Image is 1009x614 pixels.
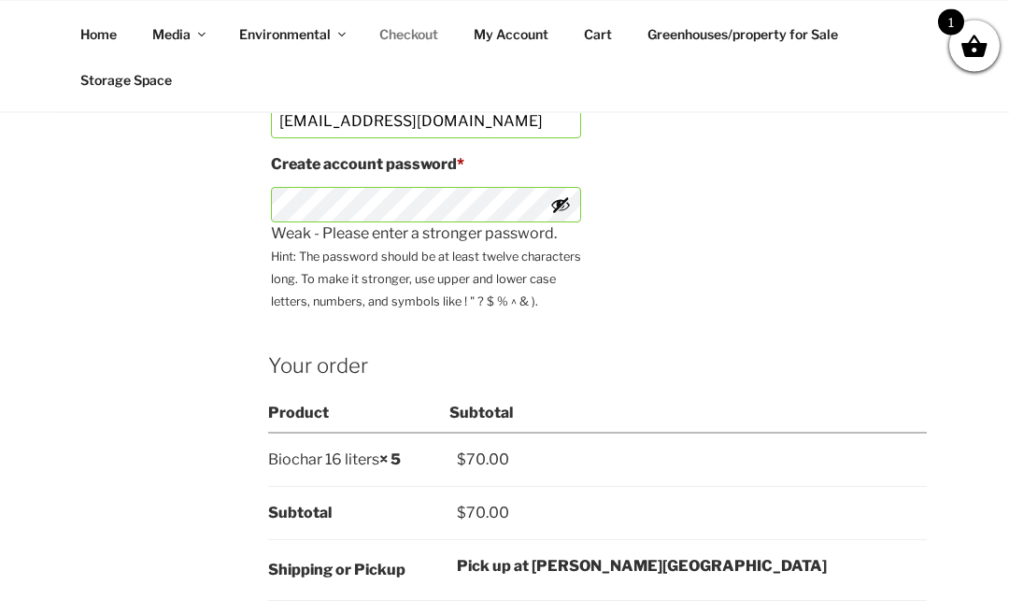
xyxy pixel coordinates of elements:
button: Show password [550,195,571,216]
a: Cart [567,11,628,57]
td: Biochar 16 liters [268,434,449,488]
strong: × 5 [379,451,401,469]
bdi: 70.00 [457,505,509,522]
th: Subtotal [268,487,449,540]
th: Subtotal [449,397,927,434]
a: Media [135,11,220,57]
nav: Top Menu [64,11,945,103]
a: Environmental [222,11,360,57]
span: $ [457,505,466,522]
div: Weak - Please enter a stronger password. [271,223,581,246]
label: Create account password [271,150,581,180]
h3: Your order [268,321,927,381]
th: Shipping [268,540,449,601]
label: Pick up at [PERSON_NAME][GEOGRAPHIC_DATA] [457,556,927,578]
a: Home [64,11,133,57]
th: Product [268,397,449,434]
a: Checkout [362,11,454,57]
span: 1 [938,9,964,36]
span: $ [457,451,466,469]
small: Hint: The password should be at least twelve characters long. To make it stronger, use upper and ... [271,250,581,309]
a: Greenhouses/property for Sale [631,11,854,57]
a: My Account [457,11,564,57]
a: Storage Space [64,57,188,103]
bdi: 70.00 [457,451,509,469]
